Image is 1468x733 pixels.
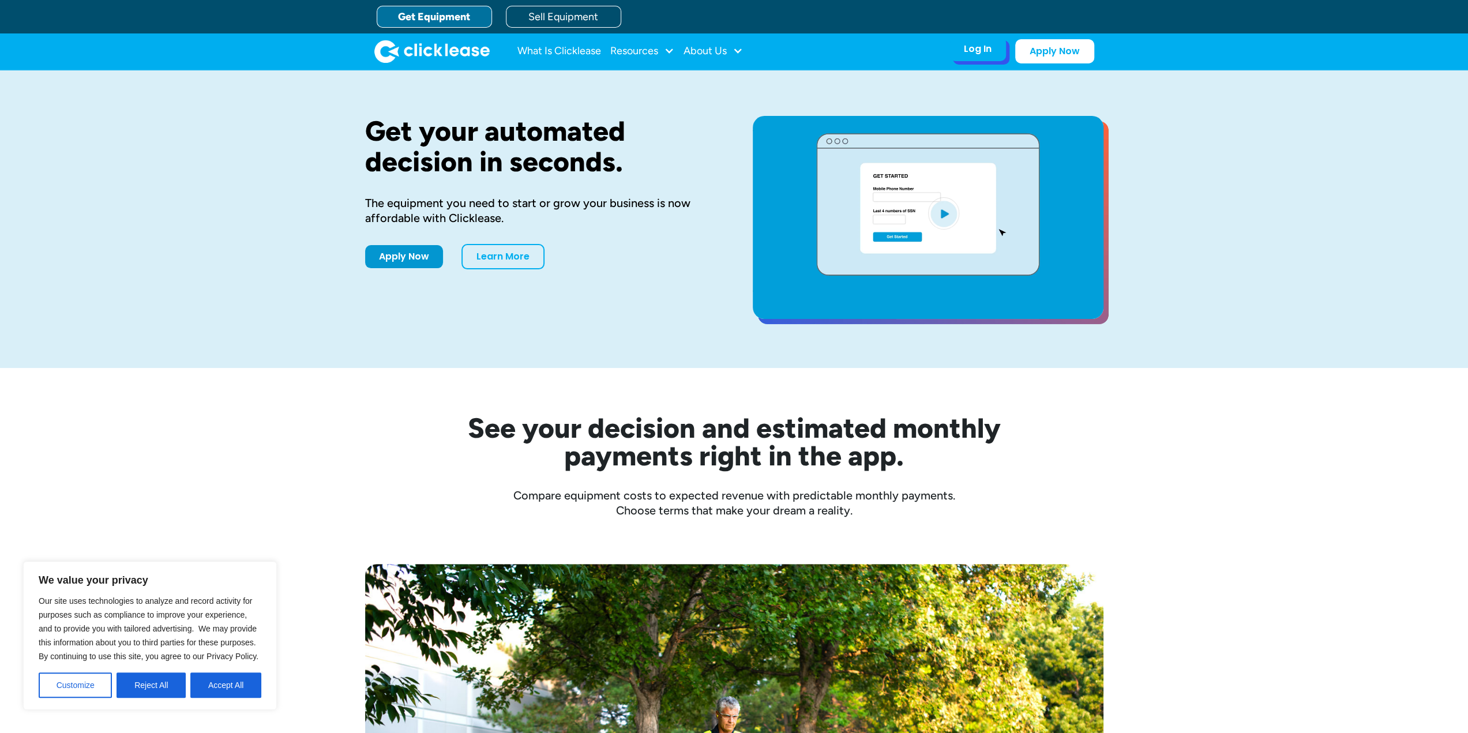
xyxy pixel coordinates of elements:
div: We value your privacy [23,561,277,710]
h1: Get your automated decision in seconds. [365,116,716,177]
div: Log In [964,43,992,55]
a: Learn More [461,244,545,269]
p: We value your privacy [39,573,261,587]
div: Compare equipment costs to expected revenue with predictable monthly payments. Choose terms that ... [365,488,1103,518]
button: Accept All [190,672,261,698]
span: Our site uses technologies to analyze and record activity for purposes such as compliance to impr... [39,596,258,661]
a: What Is Clicklease [517,40,601,63]
a: Get Equipment [377,6,492,28]
div: The equipment you need to start or grow your business is now affordable with Clicklease. [365,196,716,225]
img: Blue play button logo on a light blue circular background [928,197,959,230]
a: Apply Now [365,245,443,268]
h2: See your decision and estimated monthly payments right in the app. [411,414,1057,469]
a: Apply Now [1015,39,1094,63]
a: Sell Equipment [506,6,621,28]
img: Clicklease logo [374,40,490,63]
button: Reject All [117,672,186,698]
button: Customize [39,672,112,698]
